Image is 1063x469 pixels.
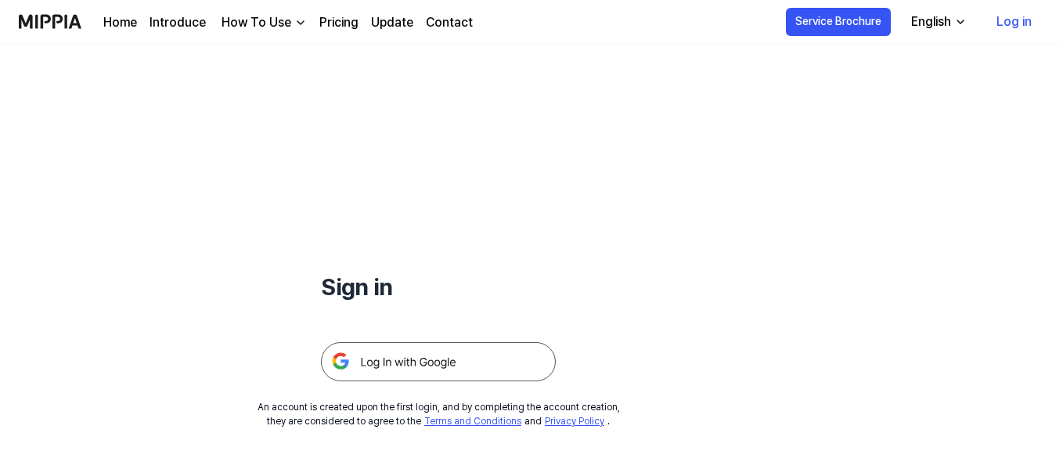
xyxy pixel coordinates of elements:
a: Contact [426,13,473,32]
h1: Sign in [321,269,556,305]
div: How To Use [218,13,294,32]
a: Home [103,13,137,32]
div: English [908,13,954,31]
button: Service Brochure [786,8,891,36]
img: down [294,16,307,29]
a: Terms and Conditions [424,416,521,427]
button: How To Use [218,13,307,32]
a: Introduce [150,13,206,32]
div: An account is created upon the first login, and by completing the account creation, they are cons... [258,400,620,428]
a: Privacy Policy [545,416,604,427]
button: English [899,6,976,38]
a: Pricing [319,13,359,32]
img: 구글 로그인 버튼 [321,342,556,381]
a: Update [371,13,413,32]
